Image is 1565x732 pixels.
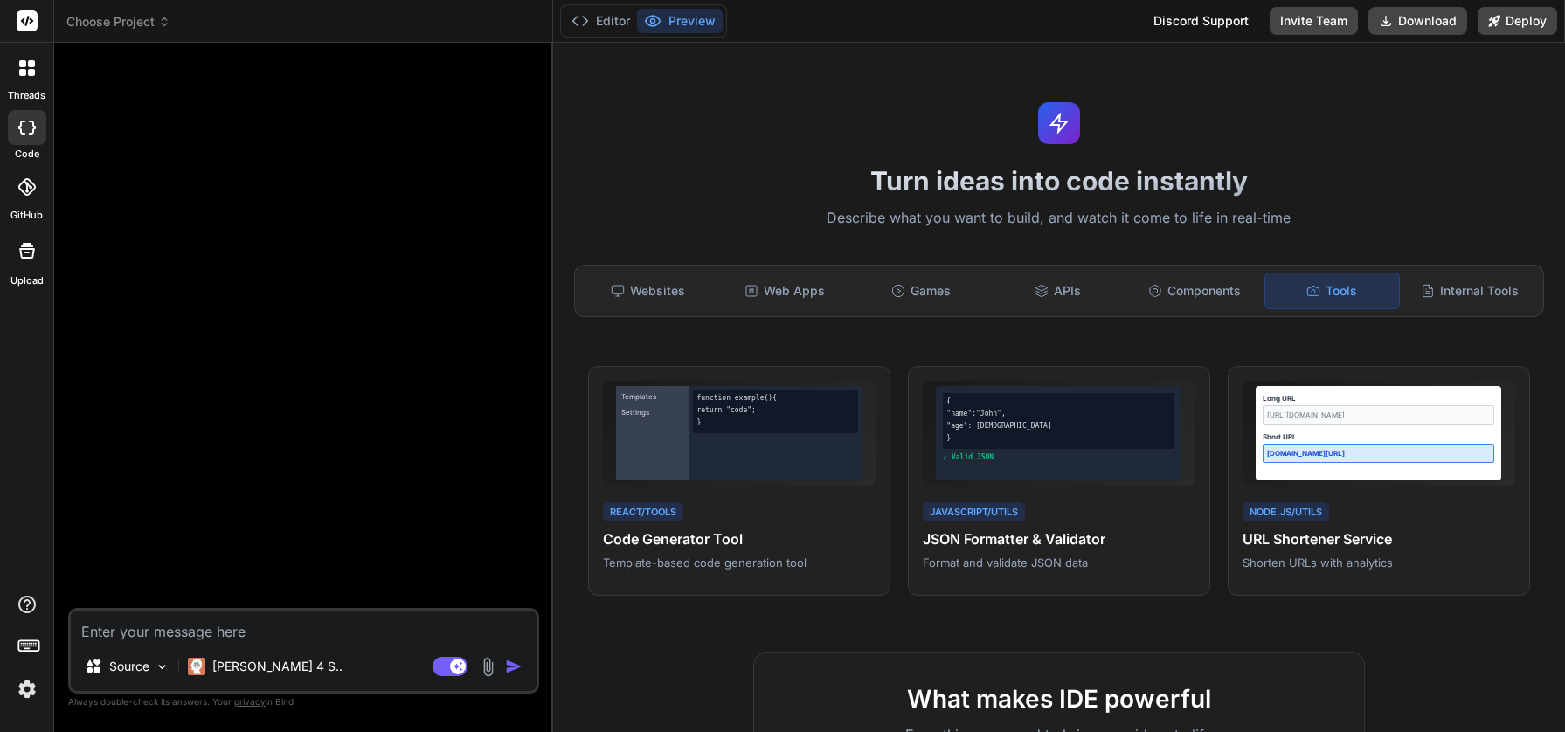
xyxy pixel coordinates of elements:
[478,657,498,677] img: attachment
[603,528,876,549] h4: Code Generator Tool
[923,502,1025,522] div: JavaScript/Utils
[696,418,855,428] div: }
[1143,7,1259,35] div: Discord Support
[718,273,851,309] div: Web Apps
[923,528,1195,549] h4: JSON Formatter & Validator
[923,555,1195,570] p: Format and validate JSON data
[1264,273,1399,309] div: Tools
[68,694,539,710] p: Always double-check its answers. Your in Bind
[188,658,205,675] img: Claude 4 Sonnet
[946,421,1171,432] div: "age": [DEMOGRAPHIC_DATA]
[1243,528,1515,549] h4: URL Shortener Service
[1128,273,1261,309] div: Components
[212,658,343,675] p: [PERSON_NAME] 4 S..
[992,273,1125,309] div: APIs
[855,273,987,309] div: Games
[1263,405,1494,425] div: [URL][DOMAIN_NAME]
[696,405,855,416] div: return "code";
[696,393,855,404] div: function example() {
[582,273,715,309] div: Websites
[15,147,39,162] label: code
[1263,432,1494,442] div: Short URL
[782,680,1336,717] h2: What makes IDE powerful
[603,502,683,522] div: React/Tools
[946,397,1171,407] div: {
[1478,7,1557,35] button: Deploy
[1368,7,1467,35] button: Download
[505,658,523,675] img: icon
[637,9,723,33] button: Preview
[1403,273,1536,309] div: Internal Tools
[1243,555,1515,570] p: Shorten URLs with analytics
[564,165,1555,197] h1: Turn ideas into code instantly
[564,207,1555,230] p: Describe what you want to build, and watch it come to life in real-time
[1263,393,1494,404] div: Long URL
[1263,444,1494,463] div: [DOMAIN_NAME][URL]
[946,433,1171,444] div: }
[10,208,43,223] label: GitHub
[946,409,1171,419] div: "name":"John",
[603,555,876,570] p: Template-based code generation tool
[10,273,44,288] label: Upload
[155,659,170,674] img: Pick Models
[620,405,686,419] div: Settings
[564,9,637,33] button: Editor
[12,674,42,704] img: settings
[1270,7,1358,35] button: Invite Team
[66,13,170,31] span: Choose Project
[234,696,266,707] span: privacy
[8,88,45,103] label: threads
[620,390,686,404] div: Templates
[109,658,149,675] p: Source
[943,452,1174,463] div: ✓ Valid JSON
[1243,502,1329,522] div: Node.js/Utils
